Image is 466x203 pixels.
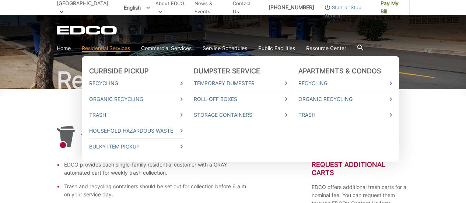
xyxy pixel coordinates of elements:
[258,44,295,52] a: Public Facilities
[306,44,346,52] a: Resource Center
[298,111,392,119] a: Trash
[89,143,183,151] a: Bulky Item Pickup
[57,44,71,52] a: Home
[312,161,410,177] h2: Request Additional Carts
[82,44,130,52] a: Residential Services
[57,26,118,35] a: EDCD logo. Return to the homepage.
[81,131,110,144] h1: Trash
[194,67,260,75] a: Dumpster Service
[89,95,183,103] a: Organic Recycling
[57,69,410,92] h2: Residential Services
[194,79,287,87] a: Temporary Dumpster
[298,95,392,103] a: Organic Recycling
[298,67,381,75] a: Apartments & Condos
[194,111,287,119] a: Storage Containers
[64,161,253,177] li: EDCO provides each single-family residential customer with a GRAY automated cart for weekly trash...
[141,44,192,52] a: Commercial Services
[203,44,247,52] a: Service Schedules
[194,95,287,103] a: Roll-Off Boxes
[89,67,149,75] a: Curbside Pickup
[89,111,183,119] a: Trash
[298,79,392,87] a: Recycling
[64,182,253,199] li: Trash and recycling containers should be set out for collection before 6 a.m. on your service day.
[118,1,155,14] span: English
[89,127,183,135] a: Household Hazardous Waste
[89,79,183,87] a: Recycling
